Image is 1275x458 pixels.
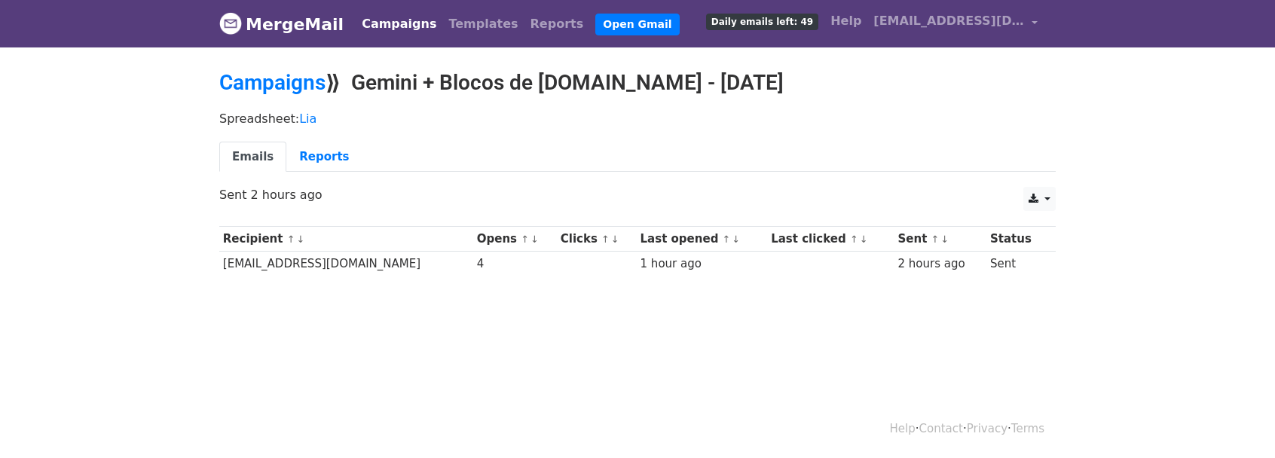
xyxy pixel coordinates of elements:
[867,6,1044,41] a: [EMAIL_ADDRESS][DOMAIN_NAME]
[611,234,619,245] a: ↓
[530,234,539,245] a: ↓
[706,14,818,30] span: Daily emails left: 49
[940,234,949,245] a: ↓
[986,252,1047,276] td: Sent
[219,70,326,95] a: Campaigns
[219,8,344,40] a: MergeMail
[219,12,242,35] img: MergeMail logo
[524,9,590,39] a: Reports
[473,227,557,252] th: Opens
[219,227,473,252] th: Recipient
[890,422,916,435] a: Help
[299,111,316,126] a: Lia
[521,234,529,245] a: ↑
[824,6,867,36] a: Help
[873,12,1024,30] span: [EMAIL_ADDRESS][DOMAIN_NAME]
[286,142,362,173] a: Reports
[767,227,894,252] th: Last clicked
[219,252,473,276] td: [EMAIL_ADDRESS][DOMAIN_NAME]
[723,234,731,245] a: ↑
[898,255,983,273] div: 2 hours ago
[919,422,963,435] a: Contact
[931,234,940,245] a: ↑
[700,6,824,36] a: Daily emails left: 49
[601,234,610,245] a: ↑
[557,227,637,252] th: Clicks
[967,422,1007,435] a: Privacy
[296,234,304,245] a: ↓
[637,227,768,252] th: Last opened
[219,111,1056,127] p: Spreadsheet:
[641,255,764,273] div: 1 hour ago
[860,234,868,245] a: ↓
[986,227,1047,252] th: Status
[595,14,679,35] a: Open Gmail
[219,70,1056,96] h2: ⟫ Gemini + Blocos de [DOMAIN_NAME] - [DATE]
[850,234,858,245] a: ↑
[219,142,286,173] a: Emails
[477,255,553,273] div: 4
[219,187,1056,203] p: Sent 2 hours ago
[356,9,442,39] a: Campaigns
[442,9,524,39] a: Templates
[287,234,295,245] a: ↑
[1011,422,1044,435] a: Terms
[894,227,986,252] th: Sent
[732,234,740,245] a: ↓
